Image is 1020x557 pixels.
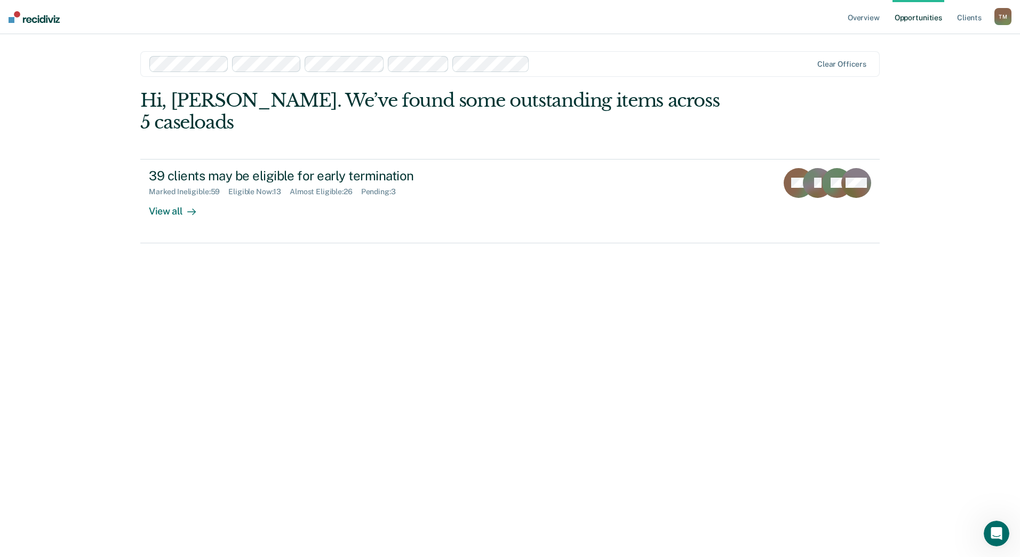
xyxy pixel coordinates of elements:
[140,90,732,133] div: Hi, [PERSON_NAME]. We’ve found some outstanding items across 5 caseloads
[149,168,523,184] div: 39 clients may be eligible for early termination
[9,11,60,23] img: Recidiviz
[149,196,209,217] div: View all
[149,187,228,196] div: Marked Ineligible : 59
[994,8,1011,25] div: T M
[817,60,866,69] div: Clear officers
[994,8,1011,25] button: TM
[290,187,361,196] div: Almost Eligible : 26
[140,159,880,243] a: 39 clients may be eligible for early terminationMarked Ineligible:59Eligible Now:13Almost Eligibl...
[984,521,1009,546] iframe: Intercom live chat
[228,187,290,196] div: Eligible Now : 13
[361,187,404,196] div: Pending : 3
